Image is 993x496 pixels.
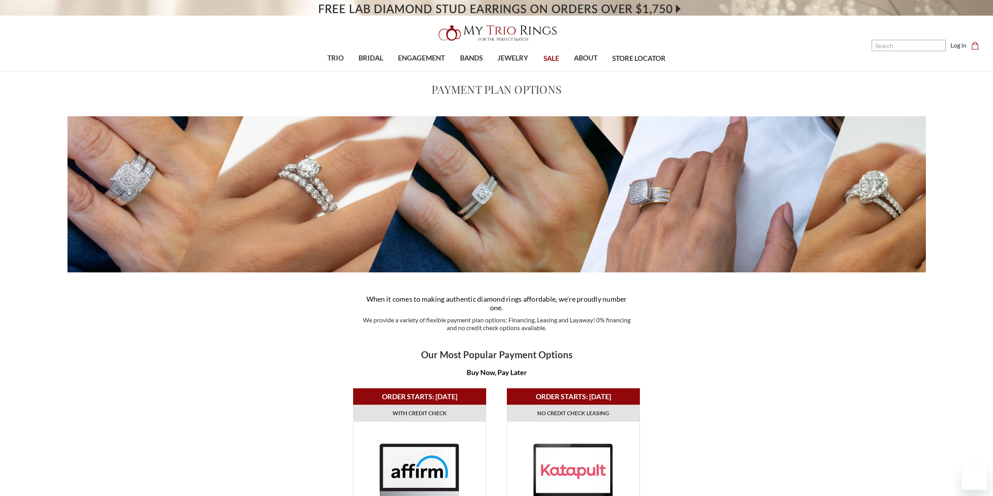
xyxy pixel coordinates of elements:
b: Our Most Popular Payment Options [421,349,572,360]
span: BRIDAL [359,53,383,63]
h1: Payment Plan Options [220,81,773,98]
span: STORE LOCATOR [612,53,666,64]
a: ENGAGEMENT [391,46,452,71]
td: WITH CREDIT CHECK [354,405,486,421]
span: TRIO [327,53,344,63]
a: BRIDAL [351,46,391,71]
a: TRIO [320,46,351,71]
b: ORDER STARTS: [DATE] [536,392,611,401]
span: When it comes to making authentic diamond rings affordable, we're proudly number one. [366,295,627,312]
a: STORE LOCATOR [605,46,673,71]
span: SALE [544,53,559,64]
b: Buy Now, Pay Later [467,368,527,377]
input: Search [872,40,946,51]
td: NO CREDIT CHECK LEASING [507,405,639,421]
b: ORDER STARTS: [DATE] [382,392,457,401]
img: My Trio Rings [434,21,559,46]
button: submenu toggle [467,71,475,72]
a: BANDS [453,46,490,71]
p: We provide a variety of flexible payment plan options: Financing, Leasing and Layaway! 0% financi... [360,316,633,332]
a: Log in [950,41,966,50]
button: submenu toggle [509,71,517,72]
span: ENGAGEMENT [398,53,445,63]
span: ABOUT [574,53,597,63]
a: ABOUT [567,46,605,71]
button: submenu toggle [332,71,339,72]
a: My Trio Rings [288,21,705,46]
a: SALE [536,46,566,71]
button: submenu toggle [417,71,425,72]
button: submenu toggle [582,71,590,72]
a: JEWELRY [490,46,536,71]
button: submenu toggle [367,71,375,72]
a: Cart with 0 items [971,41,984,50]
span: JEWELRY [497,53,528,63]
iframe: Button to launch messaging window [962,465,987,490]
svg: cart.cart_preview [971,42,979,50]
span: BANDS [460,53,483,63]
